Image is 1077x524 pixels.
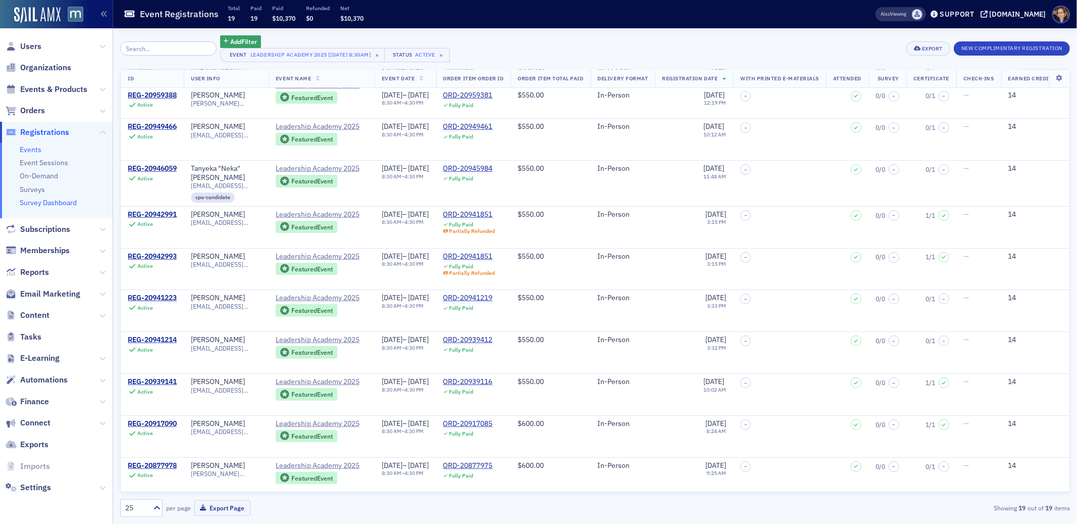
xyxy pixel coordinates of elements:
[137,263,153,269] div: Active
[6,461,50,472] a: Imports
[140,8,219,20] h1: Event Registrations
[6,84,87,95] a: Events & Products
[707,302,726,309] time: 3:33 PM
[6,245,70,256] a: Memberships
[382,210,429,219] div: –
[942,93,945,99] span: –
[876,166,885,173] span: 0 / 0
[598,164,648,173] div: In-Person
[228,52,249,58] div: Event
[1008,252,1073,261] div: 14
[250,14,258,22] span: 19
[20,417,50,428] span: Connect
[942,167,945,173] span: –
[276,175,337,187] div: Featured Event
[191,219,262,226] span: [EMAIL_ADDRESS][DOMAIN_NAME]
[20,145,41,154] a: Events
[954,43,1070,52] a: New Complimentary Registration
[20,245,70,256] span: Memberships
[443,252,495,261] a: ORD-20941851
[1008,210,1073,219] div: 14
[926,295,935,303] span: 0 / 1
[876,124,885,131] span: 0 / 0
[191,164,262,182] div: Tanyeka "Neka" [PERSON_NAME]
[191,294,245,303] div: [PERSON_NAME]
[137,221,153,227] div: Active
[191,210,245,219] a: [PERSON_NAME]
[20,267,49,278] span: Reports
[191,252,245,261] a: [PERSON_NAME]
[598,122,648,131] div: In-Person
[893,167,896,173] span: –
[128,294,177,303] div: REG-20941223
[194,500,250,516] button: Export Page
[276,91,337,104] div: Featured Event
[191,91,245,100] a: [PERSON_NAME]
[705,210,726,219] span: [DATE]
[981,11,1050,18] button: [DOMAIN_NAME]
[893,254,896,260] span: –
[926,166,935,173] span: 0 / 1
[276,133,337,146] div: Featured Event
[1008,75,1052,82] span: Earned Credit
[990,10,1046,19] div: [DOMAIN_NAME]
[276,164,368,173] span: Leadership Academy 2025
[443,294,493,303] a: ORD-20941219
[20,396,49,407] span: Finance
[518,90,544,100] span: $550.00
[443,91,493,100] a: ORD-20959381
[382,252,402,261] span: [DATE]
[6,353,60,364] a: E-Learning
[408,210,429,219] span: [DATE]
[20,439,48,450] span: Exports
[1008,91,1073,100] div: 14
[20,310,49,321] span: Content
[191,461,245,470] div: [PERSON_NAME]
[382,302,401,309] time: 8:30 AM
[6,41,41,52] a: Users
[382,218,401,225] time: 8:30 AM
[963,122,969,131] span: —
[443,122,493,131] a: ORD-20949461
[128,377,177,387] a: REG-20939141
[598,91,648,100] div: In-Person
[6,374,68,386] a: Automations
[128,164,177,173] div: REG-20946059
[191,182,262,189] span: [EMAIL_ADDRESS][DOMAIN_NAME]
[876,92,885,100] span: 0 / 0
[166,503,191,512] label: per page
[382,260,401,267] time: 8:30 AM
[443,419,493,428] a: ORD-20917085
[128,252,177,261] div: REG-20942993
[404,260,424,267] time: 4:30 PM
[276,252,368,261] a: Leadership Academy 2025
[922,46,943,52] div: Export
[382,252,429,261] div: –
[963,293,969,302] span: —
[191,377,245,387] div: [PERSON_NAME]
[707,218,726,225] time: 3:15 PM
[137,133,153,140] div: Active
[191,336,245,345] a: [PERSON_NAME]
[128,91,177,100] a: REG-20959388
[963,164,969,173] span: —
[276,461,368,470] span: Leadership Academy 2025
[384,48,450,62] button: StatusActive×
[382,210,402,219] span: [DATE]
[291,178,333,184] div: Featured Event
[6,105,45,116] a: Orders
[250,5,262,12] p: Paid
[942,125,945,131] span: –
[128,419,177,428] a: REG-20917090
[443,75,504,82] span: Order Item Order ID
[392,52,413,58] div: Status
[443,461,493,470] div: ORD-20877975
[191,303,262,310] span: [EMAIL_ADDRESS][DOMAIN_NAME]
[191,131,262,139] span: [EMAIL_ADDRESS][DOMAIN_NAME]
[276,210,368,219] span: Leadership Academy 2025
